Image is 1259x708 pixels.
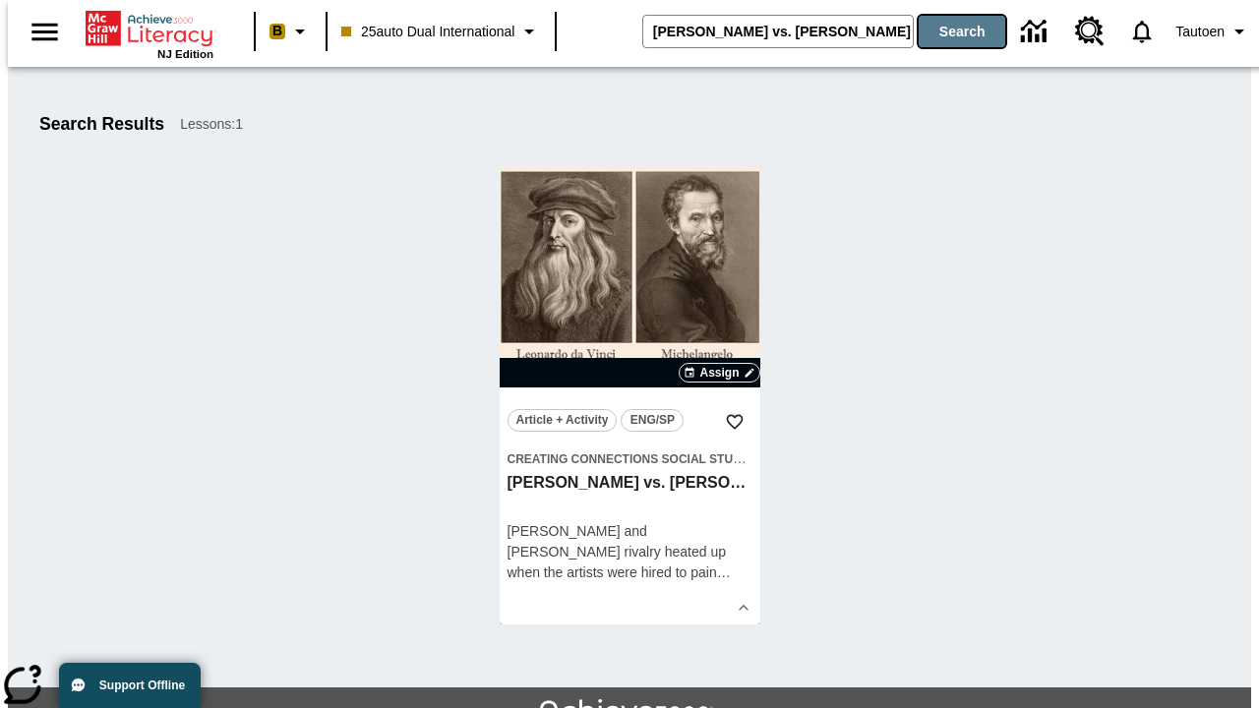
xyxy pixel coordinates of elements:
[508,473,752,494] h3: Michelangelo vs. Leonardo
[99,678,185,692] span: Support Offline
[333,14,549,49] button: Class: 25auto Dual International, Select your class
[86,7,213,60] div: Home
[729,593,758,622] button: Show Details
[621,409,684,432] button: ENG/SP
[679,363,759,383] button: Assign Choose Dates
[508,521,752,583] div: [PERSON_NAME] and [PERSON_NAME] rivalry heated up when the artists were hired to pai
[516,410,609,431] span: Article + Activity
[717,404,752,440] button: Add to Favorites
[508,409,618,432] button: Article + Activity
[643,16,913,47] input: search field
[699,364,739,382] span: Assign
[272,19,282,43] span: B
[630,410,675,431] span: ENG/SP
[500,166,760,624] div: lesson details
[16,3,74,61] button: Open side menu
[1063,5,1116,58] a: Resource Center, Will open in new tab
[919,16,1005,47] button: Search
[709,564,717,580] span: n
[1009,5,1063,59] a: Data Center
[180,114,243,135] span: Lessons : 1
[1116,6,1168,57] a: Notifications
[157,48,213,60] span: NJ Edition
[59,663,201,708] button: Support Offline
[39,114,164,135] h1: Search Results
[717,564,731,580] span: …
[508,452,761,466] span: Creating Connections Social Studies
[86,9,213,48] a: Home
[262,14,320,49] button: Boost Class color is peach. Change class color
[1168,14,1259,49] button: Profile/Settings
[1175,22,1225,42] span: Tautoen
[341,22,514,42] span: 25auto Dual International
[508,448,752,469] span: Topic: Creating Connections Social Studies/World History II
